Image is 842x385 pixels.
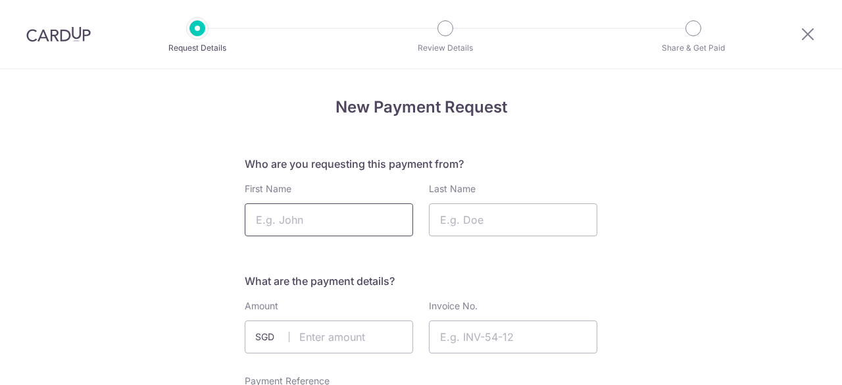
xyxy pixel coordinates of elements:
[429,182,476,195] label: Last Name
[245,203,413,236] input: E.g. John
[26,26,91,42] img: CardUp
[245,273,597,289] h5: What are the payment details?
[429,203,597,236] input: E.g. Doe
[255,330,289,344] span: SGD
[429,299,478,313] label: Invoice No.
[245,321,413,353] input: Enter amount
[245,299,278,313] label: Amount
[149,41,246,55] p: Request Details
[245,156,597,172] h5: Who are you requesting this payment from?
[245,182,291,195] label: First Name
[429,321,597,353] input: E.g. INV-54-12
[245,95,597,119] h4: New Payment Request
[397,41,494,55] p: Review Details
[645,41,742,55] p: Share & Get Paid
